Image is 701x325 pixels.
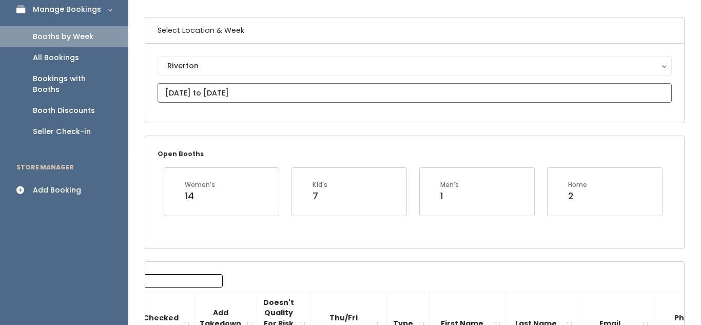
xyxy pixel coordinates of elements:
[313,189,327,203] div: 7
[158,149,204,158] small: Open Booths
[158,83,672,103] input: October 4 - October 10, 2025
[33,126,91,137] div: Seller Check-in
[440,180,459,189] div: Men's
[440,189,459,203] div: 1
[568,180,587,189] div: Home
[167,60,662,71] div: Riverton
[313,180,327,189] div: Kid's
[145,17,684,44] h6: Select Location & Week
[185,180,215,189] div: Women's
[33,185,81,196] div: Add Booking
[185,189,215,203] div: 14
[158,56,672,75] button: Riverton
[568,189,587,203] div: 2
[33,105,95,116] div: Booth Discounts
[33,4,101,15] div: Manage Bookings
[33,52,79,63] div: All Bookings
[33,31,93,42] div: Booths by Week
[33,73,112,95] div: Bookings with Booths
[92,274,223,288] input: Search:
